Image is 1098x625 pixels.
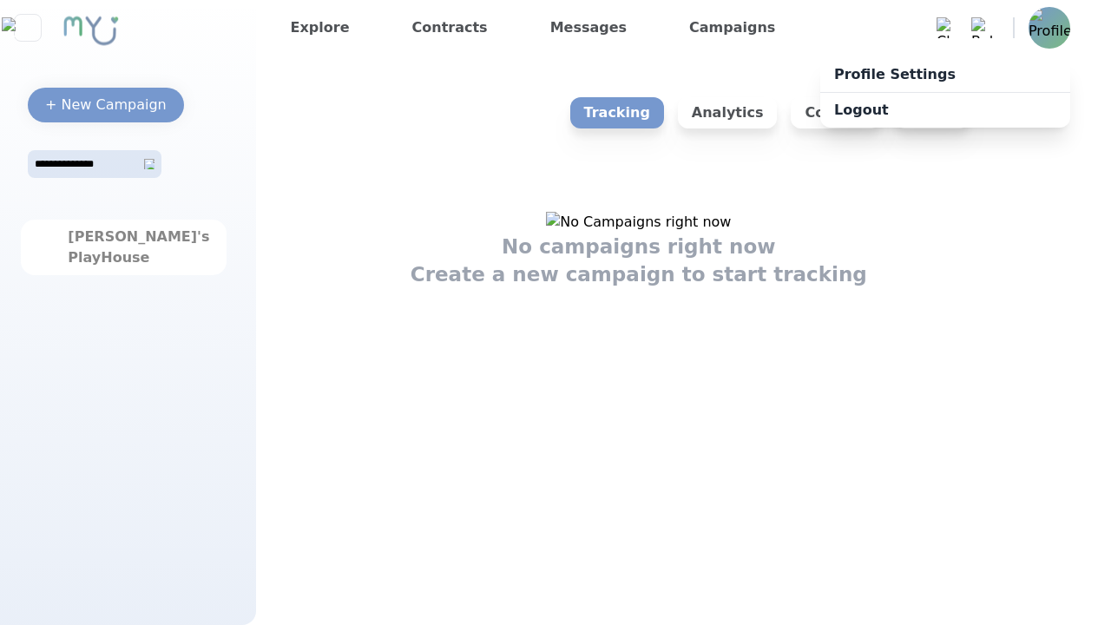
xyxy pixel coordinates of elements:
p: Logout [820,92,1070,128]
img: Bell [971,17,992,38]
a: Messages [543,14,634,42]
a: Campaigns [682,14,782,42]
a: Profile Settings [820,57,1070,92]
img: Chat [937,17,957,38]
img: Profile [1029,7,1070,49]
img: No Campaigns right now [546,212,731,233]
div: [PERSON_NAME]'s PlayHouse [68,227,179,268]
h1: No campaigns right now [502,233,776,260]
p: Content [791,97,881,128]
p: Analytics [678,97,778,128]
img: Close sidebar [2,17,53,38]
div: + New Campaign [45,95,167,115]
a: Contracts [405,14,495,42]
a: Explore [284,14,357,42]
button: + New Campaign [28,88,184,122]
p: Tracking [570,97,664,128]
h1: Create a new campaign to start tracking [411,260,867,288]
